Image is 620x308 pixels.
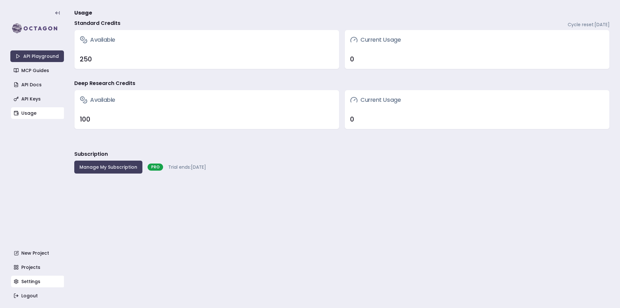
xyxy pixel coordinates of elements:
span: Trial ends: [DATE] [168,164,206,170]
div: 0 [350,55,604,64]
button: Manage My Subscription [74,161,142,174]
div: 250 [80,55,334,64]
a: API Playground [10,50,64,62]
a: Usage [11,107,65,119]
div: 100 [80,115,334,124]
h3: Subscription [74,150,108,158]
div: 0 [350,115,604,124]
img: logo-rect-yK7x_WSZ.svg [10,22,64,35]
a: MCP Guides [11,65,65,76]
a: New Project [11,247,65,259]
a: Projects [11,261,65,273]
h4: Deep Research Credits [74,80,135,87]
a: API Keys [11,93,65,105]
a: Settings [11,276,65,287]
span: Cycle reset: [DATE] [568,21,610,28]
h3: Available [80,35,115,44]
div: PRO [148,164,163,171]
a: Logout [11,290,65,302]
h3: Current Usage [350,95,401,104]
h3: Available [80,95,115,104]
h3: Current Usage [350,35,401,44]
span: Usage [74,9,92,17]
a: API Docs [11,79,65,90]
h4: Standard Credits [74,19,120,27]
